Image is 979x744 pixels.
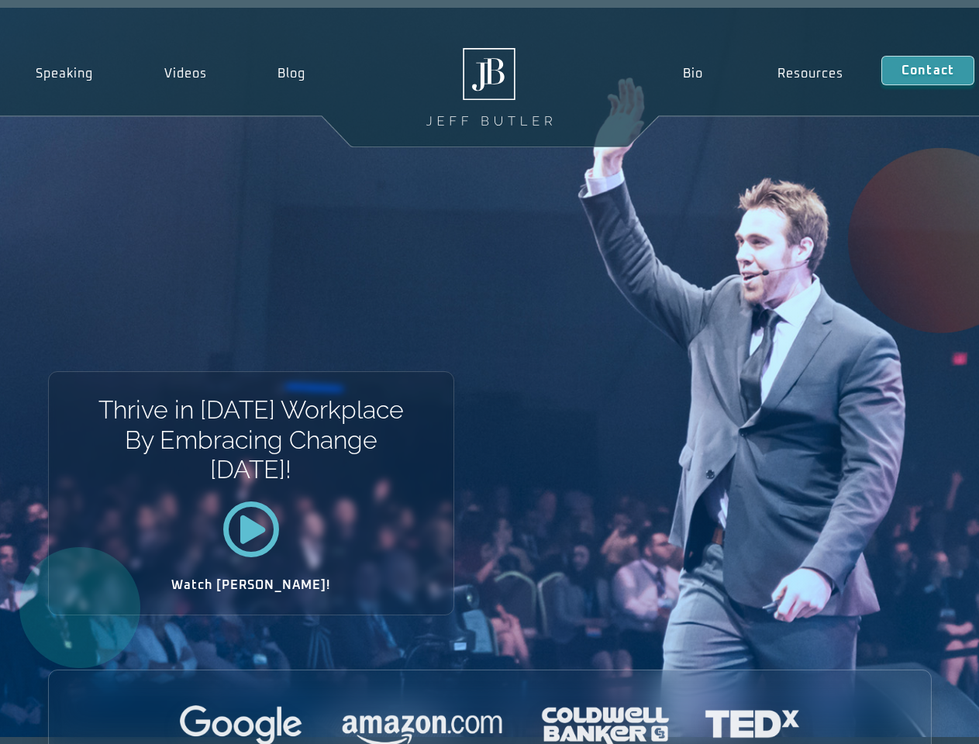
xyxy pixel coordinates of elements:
[97,395,405,484] h1: Thrive in [DATE] Workplace By Embracing Change [DATE]!
[242,56,341,91] a: Blog
[103,579,399,591] h2: Watch [PERSON_NAME]!
[645,56,740,91] a: Bio
[740,56,881,91] a: Resources
[881,56,974,85] a: Contact
[129,56,243,91] a: Videos
[645,56,881,91] nav: Menu
[901,64,954,77] span: Contact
